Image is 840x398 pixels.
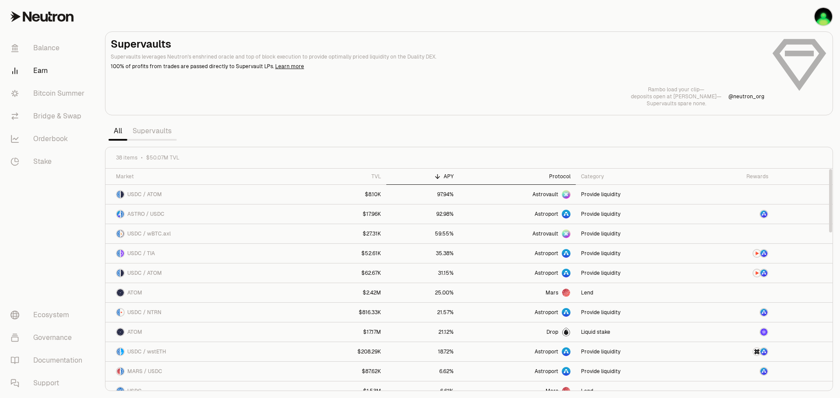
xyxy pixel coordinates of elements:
img: USDC Logo [117,191,120,198]
a: Drop [459,322,576,342]
img: USDC Logo [117,250,120,257]
span: 38 items [116,154,137,161]
img: MARS Logo [117,368,120,375]
a: Liquid stake [576,322,696,342]
a: Rambo load your clip—deposits open at [PERSON_NAME]—Supervaults spare none. [631,86,721,107]
img: SoopaFly [815,8,832,25]
img: USDC Logo [117,348,120,355]
img: ATOM Logo [121,191,124,198]
img: USDC Logo [121,368,124,375]
img: ASTRO Logo [760,250,767,257]
img: wBTC.axl Logo [121,230,124,237]
a: Lend [576,283,696,302]
img: ATOM Logo [117,329,124,336]
img: ATOM Logo [117,289,124,296]
span: Astroport [535,348,558,355]
a: Bridge & Swap [3,105,94,128]
a: Provide liquidity [576,362,696,381]
a: Governance [3,326,94,349]
a: USDC LogoTIA LogoUSDC / TIA [105,244,303,263]
span: Astroport [535,250,558,257]
span: USDC / TIA [127,250,155,257]
a: Provide liquidity [576,224,696,243]
a: Astrovault [459,224,576,243]
div: Market [116,173,298,180]
div: APY [392,173,454,180]
div: Rewards [701,173,768,180]
h2: Supervaults [111,37,764,51]
a: USDC LogowBTC.axl LogoUSDC / wBTC.axl [105,224,303,243]
a: 35.38% [386,244,459,263]
a: ASTRO Logo [696,303,773,322]
a: USDC LogoATOM LogoUSDC / ATOM [105,263,303,283]
div: TVL [308,173,381,180]
a: @neutron_org [728,93,764,100]
a: Stake [3,150,94,173]
img: ASTRO Logo [760,309,767,316]
a: Astroport [459,342,576,361]
a: USDC LogoATOM LogoUSDC / ATOM [105,185,303,204]
a: $87.62K [303,362,386,381]
a: Support [3,372,94,395]
a: $62.67K [303,263,386,283]
a: 31.15% [386,263,459,283]
a: $2.42M [303,283,386,302]
a: Provide liquidity [576,263,696,283]
p: Rambo load your clip— [631,86,721,93]
img: USDC Logo [117,309,120,316]
a: ATOM LogoATOM [105,322,303,342]
img: ASTRO Logo [117,211,120,218]
img: dATOM Logo [760,329,767,336]
a: 97.94% [386,185,459,204]
img: NTRN Logo [121,309,124,316]
a: 59.55% [386,224,459,243]
a: 21.57% [386,303,459,322]
img: ASTRO Logo [760,348,767,355]
a: 92.98% [386,204,459,224]
a: $816.33K [303,303,386,322]
span: USDC / NTRN [127,309,161,316]
a: $8.10K [303,185,386,204]
img: USDC Logo [117,270,120,277]
a: ASTRO Logo [696,204,773,224]
span: USDC / ATOM [127,270,162,277]
a: ASTRO LogoUSDC LogoASTRO / USDC [105,204,303,224]
span: MARS / USDC [127,368,162,375]
a: Astroport [459,244,576,263]
img: ASTRO Logo [760,270,767,277]
a: Provide liquidity [576,342,696,361]
span: ATOM [127,289,142,296]
a: Provide liquidity [576,185,696,204]
a: Astroport [459,303,576,322]
p: 100% of profits from trades are passed directly to Supervault LPs. [111,62,764,70]
span: Astroport [535,368,558,375]
a: $208.29K [303,342,386,361]
img: wstETH Logo [121,348,124,355]
a: Orderbook [3,128,94,150]
img: ASTRO Logo [760,368,767,375]
a: AXL LogoASTRO Logo [696,342,773,361]
a: $17.96K [303,204,386,224]
a: Provide liquidity [576,244,696,263]
a: Astroport [459,263,576,283]
a: dATOM Logo [696,322,773,342]
a: 18.72% [386,342,459,361]
span: $50.07M TVL [146,154,179,161]
a: $52.61K [303,244,386,263]
p: @ neutron_org [728,93,764,100]
div: Protocol [464,173,570,180]
img: TIA Logo [121,250,124,257]
span: Astrovault [532,230,558,237]
div: Category [581,173,690,180]
a: $17.17M [303,322,386,342]
a: MARS LogoUSDC LogoMARS / USDC [105,362,303,381]
a: Balance [3,37,94,59]
a: 6.62% [386,362,459,381]
a: Astrovault [459,185,576,204]
a: ASTRO Logo [696,362,773,381]
a: 25.00% [386,283,459,302]
a: Learn more [275,63,304,70]
a: All [108,122,127,140]
img: NTRN Logo [753,250,760,257]
span: Mars [546,289,558,296]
